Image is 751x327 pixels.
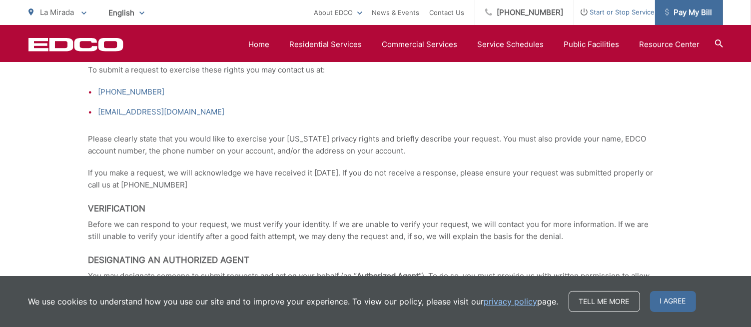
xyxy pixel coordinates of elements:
[88,218,663,242] p: Before we can respond to your request, we must verify your identity. If we are unable to verify y...
[569,291,640,312] a: Tell me more
[88,133,663,157] p: Please clearly state that you would like to exercise your [US_STATE] privacy rights and briefly d...
[88,167,663,191] p: If you make a request, we will acknowledge we have received it [DATE]. If you do not receive a re...
[88,203,663,213] h3: Verification
[314,6,362,18] a: About EDCO
[290,38,362,50] a: Residential Services
[88,255,663,265] h3: Designating an Authorized Agent
[430,6,465,18] a: Contact Us
[372,6,420,18] a: News & Events
[28,37,123,51] a: EDCD logo. Return to the homepage.
[101,4,152,21] span: English
[564,38,620,50] a: Public Facilities
[357,271,419,280] strong: Authorized Agent
[478,38,544,50] a: Service Schedules
[98,86,165,98] a: [PHONE_NUMBER]
[650,291,696,312] span: I agree
[98,106,225,118] a: [EMAIL_ADDRESS][DOMAIN_NAME]
[382,38,458,50] a: Commercial Services
[88,64,663,76] p: To submit a request to exercise these rights you may contact us at:
[249,38,270,50] a: Home
[640,38,700,50] a: Resource Center
[665,6,713,18] span: Pay My Bill
[88,270,663,294] p: You may designate someone to submit requests and act on your behalf (an “ “). To do so, you must ...
[484,295,538,307] a: privacy policy
[40,7,74,17] span: La Mirada
[28,295,559,307] p: We use cookies to understand how you use our site and to improve your experience. To view our pol...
